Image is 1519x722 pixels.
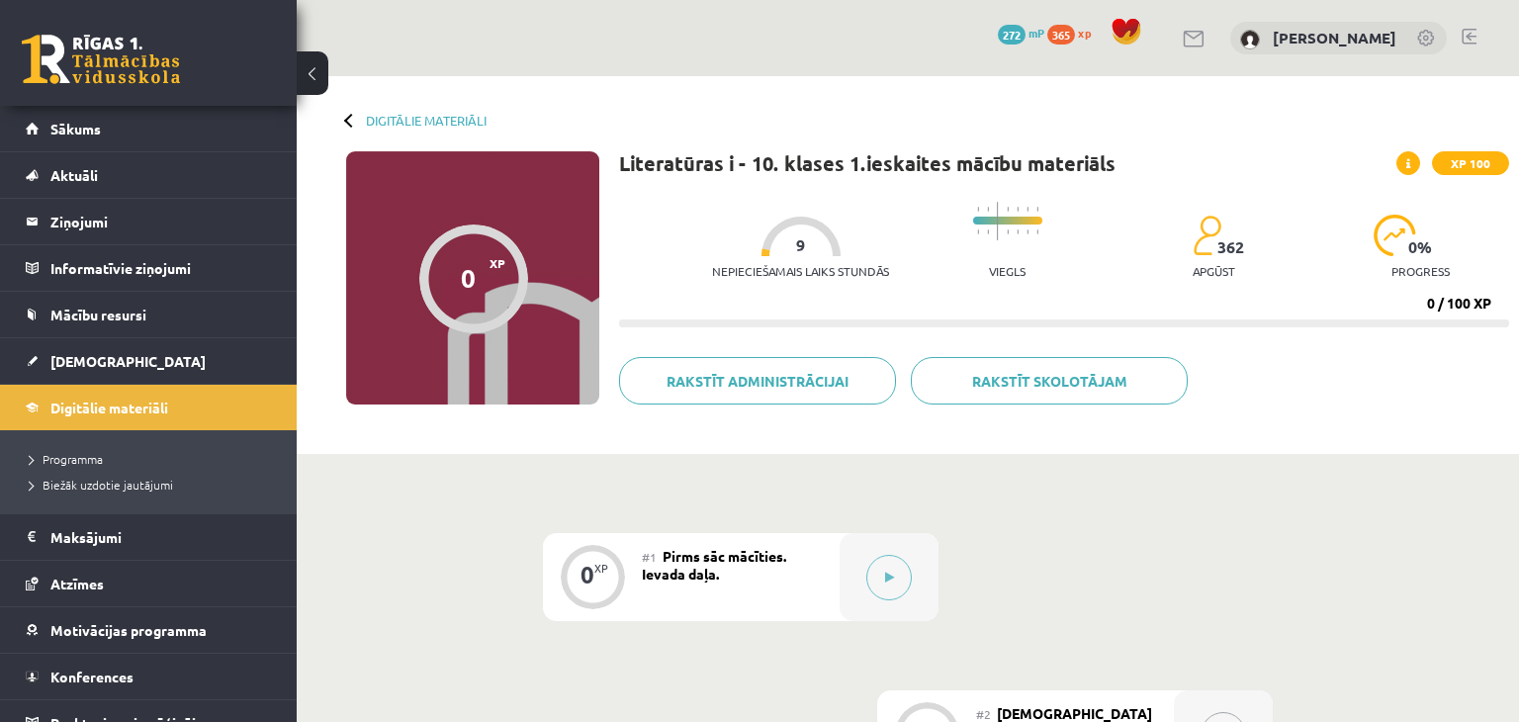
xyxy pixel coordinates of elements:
[594,563,608,574] div: XP
[50,575,104,592] span: Atzīmes
[987,229,989,234] img: icon-short-line-57e1e144782c952c97e751825c79c345078a6d821885a25fce030b3d8c18986b.svg
[1036,207,1038,212] img: icon-short-line-57e1e144782c952c97e751825c79c345078a6d821885a25fce030b3d8c18986b.svg
[642,549,657,565] span: #1
[26,245,272,291] a: Informatīvie ziņojumi
[1078,25,1091,41] span: xp
[1374,215,1416,256] img: icon-progress-161ccf0a02000e728c5f80fcf4c31c7af3da0e1684b2b1d7c360e028c24a22f1.svg
[1027,229,1028,234] img: icon-short-line-57e1e144782c952c97e751825c79c345078a6d821885a25fce030b3d8c18986b.svg
[581,566,594,584] div: 0
[26,514,272,560] a: Maksājumi
[366,113,487,128] a: Digitālie materiāli
[50,514,272,560] legend: Maksājumi
[1028,25,1044,41] span: mP
[26,292,272,337] a: Mācību resursi
[989,264,1026,278] p: Viegls
[30,450,277,468] a: Programma
[1007,229,1009,234] img: icon-short-line-57e1e144782c952c97e751825c79c345078a6d821885a25fce030b3d8c18986b.svg
[26,385,272,430] a: Digitālie materiāli
[911,357,1188,405] a: Rakstīt skolotājam
[461,263,476,293] div: 0
[1432,151,1509,175] span: XP 100
[26,199,272,244] a: Ziņojumi
[1017,229,1019,234] img: icon-short-line-57e1e144782c952c97e751825c79c345078a6d821885a25fce030b3d8c18986b.svg
[26,152,272,198] a: Aktuāli
[22,35,180,84] a: Rīgas 1. Tālmācības vidusskola
[26,561,272,606] a: Atzīmes
[1036,229,1038,234] img: icon-short-line-57e1e144782c952c97e751825c79c345078a6d821885a25fce030b3d8c18986b.svg
[1017,207,1019,212] img: icon-short-line-57e1e144782c952c97e751825c79c345078a6d821885a25fce030b3d8c18986b.svg
[997,202,999,240] img: icon-long-line-d9ea69661e0d244f92f715978eff75569469978d946b2353a9bb055b3ed8787d.svg
[1273,28,1396,47] a: [PERSON_NAME]
[30,476,277,494] a: Biežāk uzdotie jautājumi
[619,357,896,405] a: Rakstīt administrācijai
[50,245,272,291] legend: Informatīvie ziņojumi
[1007,207,1009,212] img: icon-short-line-57e1e144782c952c97e751825c79c345078a6d821885a25fce030b3d8c18986b.svg
[1047,25,1075,45] span: 365
[712,264,889,278] p: Nepieciešamais laiks stundās
[26,654,272,699] a: Konferences
[30,451,103,467] span: Programma
[490,256,505,270] span: XP
[50,668,134,685] span: Konferences
[26,338,272,384] a: [DEMOGRAPHIC_DATA]
[987,207,989,212] img: icon-short-line-57e1e144782c952c97e751825c79c345078a6d821885a25fce030b3d8c18986b.svg
[998,25,1044,41] a: 272 mP
[50,199,272,244] legend: Ziņojumi
[1193,215,1221,256] img: students-c634bb4e5e11cddfef0936a35e636f08e4e9abd3cc4e673bd6f9a4125e45ecb1.svg
[1217,238,1244,256] span: 362
[997,704,1152,722] span: [DEMOGRAPHIC_DATA]
[26,607,272,653] a: Motivācijas programma
[50,306,146,323] span: Mācību resursi
[976,706,991,722] span: #2
[1047,25,1101,41] a: 365 xp
[1027,207,1028,212] img: icon-short-line-57e1e144782c952c97e751825c79c345078a6d821885a25fce030b3d8c18986b.svg
[1240,30,1260,49] img: Angelisa Kuzņecova
[796,236,805,254] span: 9
[50,120,101,137] span: Sākums
[50,621,207,639] span: Motivācijas programma
[619,151,1116,175] h1: Literatūras i - 10. klases 1.ieskaites mācību materiāls
[1408,238,1433,256] span: 0 %
[977,207,979,212] img: icon-short-line-57e1e144782c952c97e751825c79c345078a6d821885a25fce030b3d8c18986b.svg
[50,166,98,184] span: Aktuāli
[50,352,206,370] span: [DEMOGRAPHIC_DATA]
[50,399,168,416] span: Digitālie materiāli
[998,25,1026,45] span: 272
[30,477,173,493] span: Biežāk uzdotie jautājumi
[642,547,786,583] span: Pirms sāc mācīties. Ievada daļa.
[1193,264,1235,278] p: apgūst
[977,229,979,234] img: icon-short-line-57e1e144782c952c97e751825c79c345078a6d821885a25fce030b3d8c18986b.svg
[1391,264,1450,278] p: progress
[26,106,272,151] a: Sākums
